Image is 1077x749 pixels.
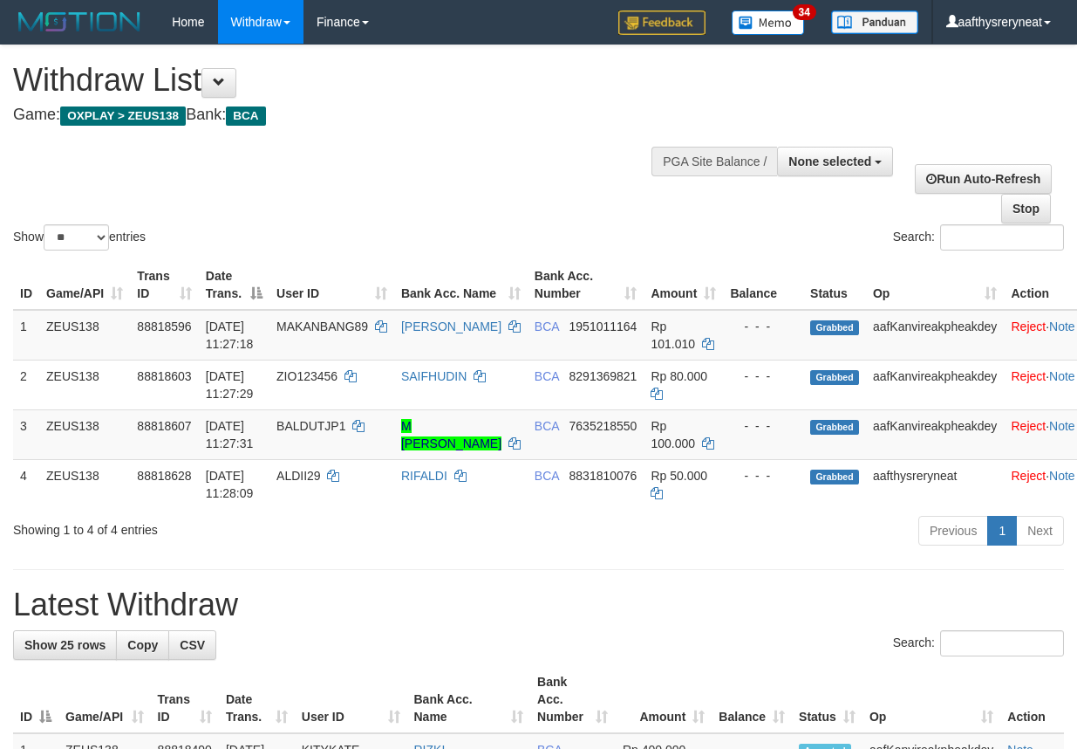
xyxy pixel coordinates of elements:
span: 34 [793,4,816,20]
span: BALDUTJP1 [276,419,345,433]
th: Balance: activate to sort column ascending [712,666,792,733]
td: ZEUS138 [39,409,130,459]
a: Next [1016,516,1064,546]
span: Copy 8831810076 to clipboard [569,469,637,483]
a: Reject [1011,419,1046,433]
td: ZEUS138 [39,310,130,361]
a: Reject [1011,320,1046,333]
span: BCA [535,320,559,333]
a: Note [1049,320,1075,333]
th: Balance [723,260,803,310]
span: Grabbed [810,470,859,484]
th: Trans ID: activate to sort column ascending [151,666,219,733]
label: Search: [893,224,1064,251]
th: Bank Acc. Number: activate to sort column ascending [530,666,615,733]
a: Previous [918,516,988,546]
th: Amount: activate to sort column ascending [615,666,712,733]
th: Game/API: activate to sort column ascending [58,666,151,733]
span: BCA [226,107,265,126]
span: Rp 101.010 [651,320,695,351]
span: 88818596 [137,320,191,333]
span: Copy 7635218550 to clipboard [569,419,637,433]
input: Search: [940,224,1064,251]
td: ZEUS138 [39,459,130,509]
th: Op: activate to sort column ascending [866,260,1005,310]
th: Game/API: activate to sort column ascending [39,260,130,310]
span: BCA [535,369,559,383]
th: Bank Acc. Number: activate to sort column ascending [528,260,644,310]
td: aafKanvireakpheakdey [866,310,1005,361]
a: Run Auto-Refresh [915,164,1052,194]
h4: Game: Bank: [13,107,700,124]
input: Search: [940,630,1064,656]
a: Copy [116,630,169,660]
span: ZIO123456 [276,369,337,383]
th: User ID: activate to sort column ascending [295,666,407,733]
span: [DATE] 11:28:09 [206,469,254,500]
a: RIFALDI [401,469,447,483]
td: ZEUS138 [39,360,130,409]
span: Copy [127,638,158,652]
td: 2 [13,360,39,409]
span: ALDII29 [276,469,321,483]
td: aafKanvireakpheakdey [866,409,1005,459]
th: Op: activate to sort column ascending [862,666,1000,733]
span: BCA [535,469,559,483]
span: Show 25 rows [24,638,106,652]
th: Trans ID: activate to sort column ascending [130,260,198,310]
h1: Latest Withdraw [13,588,1064,622]
a: [PERSON_NAME] [401,320,501,333]
div: Showing 1 to 4 of 4 entries [13,514,436,539]
span: Grabbed [810,370,859,385]
span: [DATE] 11:27:31 [206,419,254,450]
th: Action [1000,666,1064,733]
th: Status: activate to sort column ascending [792,666,862,733]
img: panduan.png [831,10,918,34]
th: Bank Acc. Name: activate to sort column ascending [407,666,531,733]
td: aafthysreryneat [866,459,1005,509]
span: Rp 50.000 [651,469,707,483]
a: Stop [1001,194,1051,223]
span: [DATE] 11:27:29 [206,369,254,401]
a: SAIFHUDIN [401,369,467,383]
th: Date Trans.: activate to sort column descending [199,260,269,310]
span: Copy 8291369821 to clipboard [569,369,637,383]
span: [DATE] 11:27:18 [206,320,254,351]
th: Bank Acc. Name: activate to sort column ascending [394,260,528,310]
div: - - - [730,318,796,335]
a: Note [1049,469,1075,483]
span: Rp 80.000 [651,369,707,383]
span: Grabbed [810,320,859,335]
span: CSV [180,638,205,652]
div: - - - [730,368,796,385]
th: Status [803,260,866,310]
span: BCA [535,419,559,433]
td: 4 [13,459,39,509]
span: OXPLAY > ZEUS138 [60,107,186,126]
th: ID [13,260,39,310]
span: Grabbed [810,420,859,435]
h1: Withdraw List [13,63,700,98]
td: 3 [13,409,39,459]
a: Show 25 rows [13,630,117,660]
label: Show entries [13,224,146,251]
label: Search: [893,630,1064,656]
div: PGA Site Balance / [651,147,777,176]
button: None selected [777,147,893,176]
span: Copy 1951011164 to clipboard [569,320,637,333]
a: M [PERSON_NAME] [401,419,501,450]
td: 1 [13,310,39,361]
th: Date Trans.: activate to sort column ascending [219,666,295,733]
span: 88818607 [137,419,191,433]
span: Rp 100.000 [651,419,695,450]
span: MAKANBANG89 [276,320,368,333]
div: - - - [730,417,796,435]
th: ID: activate to sort column descending [13,666,58,733]
td: aafKanvireakpheakdey [866,360,1005,409]
img: MOTION_logo.png [13,9,146,35]
th: User ID: activate to sort column ascending [269,260,394,310]
a: 1 [987,516,1017,546]
th: Amount: activate to sort column ascending [644,260,723,310]
a: CSV [168,630,216,660]
img: Button%20Memo.svg [732,10,805,35]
